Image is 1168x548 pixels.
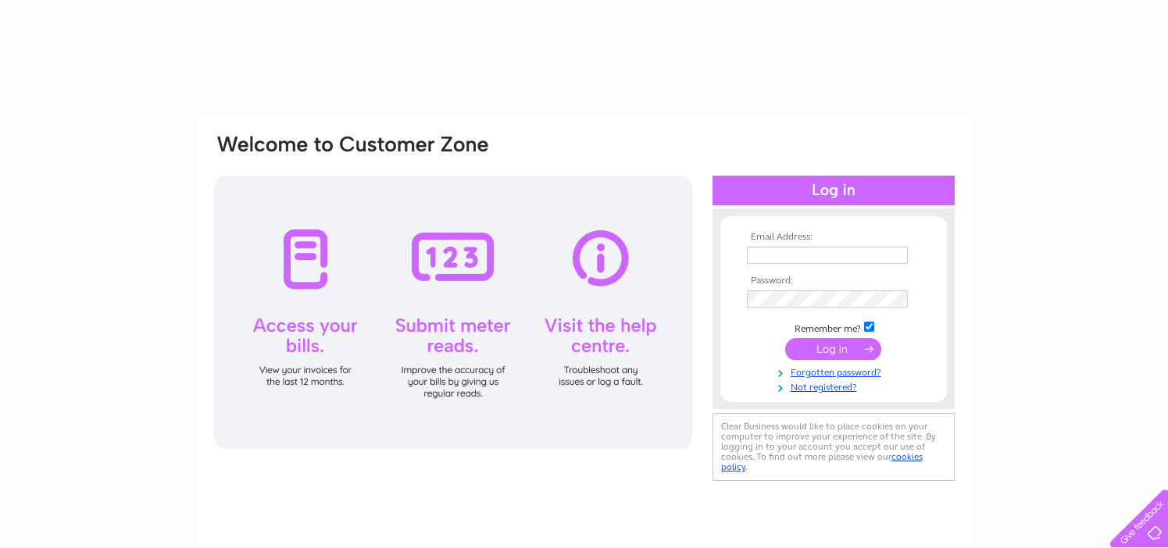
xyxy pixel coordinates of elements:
a: Forgotten password? [747,364,924,379]
input: Submit [785,338,881,360]
a: Not registered? [747,379,924,393]
th: Email Address: [743,232,924,243]
div: Clear Business would like to place cookies on your computer to improve your experience of the sit... [713,413,955,481]
th: Password: [743,276,924,286]
td: Remember me? [743,319,924,335]
a: cookies policy [721,451,923,472]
